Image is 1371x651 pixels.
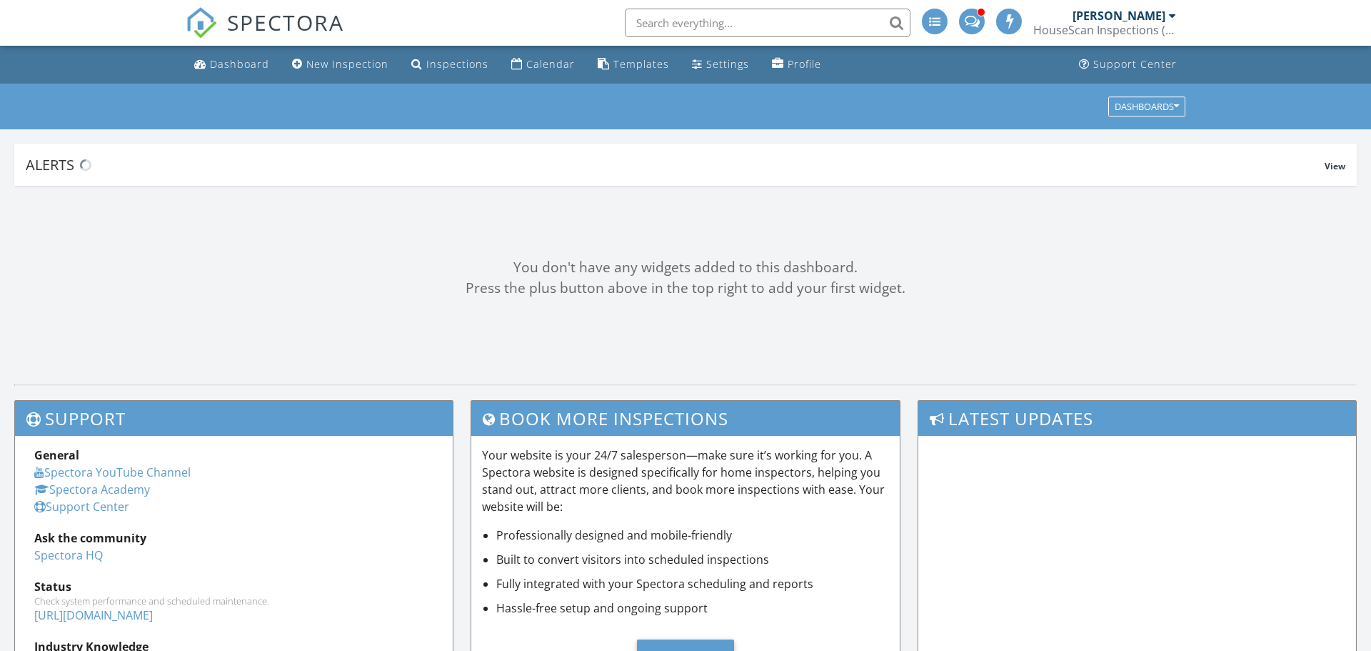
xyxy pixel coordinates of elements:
[306,57,388,71] div: New Inspection
[34,499,129,515] a: Support Center
[406,51,494,78] a: Inspections
[286,51,394,78] a: New Inspection
[1073,51,1182,78] a: Support Center
[496,551,890,568] li: Built to convert visitors into scheduled inspections
[189,51,275,78] a: Dashboard
[34,578,433,595] div: Status
[706,57,749,71] div: Settings
[471,401,900,436] h3: Book More Inspections
[227,7,344,37] span: SPECTORA
[34,547,103,563] a: Spectora HQ
[14,278,1357,299] div: Press the plus button above in the top right to add your first widget.
[766,51,827,78] a: Company Profile
[1093,57,1177,71] div: Support Center
[788,57,821,71] div: Profile
[1033,23,1176,37] div: HouseScan Inspections (HOME)
[592,51,675,78] a: Templates
[14,257,1357,278] div: You don't have any widgets added to this dashboard.
[34,482,150,497] a: Spectora Academy
[496,600,890,617] li: Hassle-free setup and ongoing support
[613,57,669,71] div: Templates
[34,464,191,480] a: Spectora YouTube Channel
[34,447,79,463] strong: General
[186,7,217,39] img: The Best Home Inspection Software - Spectora
[625,9,910,37] input: Search everything...
[1115,101,1179,111] div: Dashboards
[506,51,581,78] a: Calendar
[15,401,453,436] h3: Support
[210,57,269,71] div: Dashboard
[496,575,890,592] li: Fully integrated with your Spectora scheduling and reports
[1325,160,1345,172] span: View
[426,57,488,71] div: Inspections
[1108,96,1185,116] button: Dashboards
[34,607,153,623] a: [URL][DOMAIN_NAME]
[918,401,1356,436] h3: Latest Updates
[26,155,1325,174] div: Alerts
[186,19,344,49] a: SPECTORA
[526,57,575,71] div: Calendar
[482,447,890,515] p: Your website is your 24/7 salesperson—make sure it’s working for you. A Spectora website is desig...
[34,530,433,547] div: Ask the community
[686,51,755,78] a: Settings
[1073,9,1165,23] div: [PERSON_NAME]
[34,595,433,607] div: Check system performance and scheduled maintenance.
[496,527,890,544] li: Professionally designed and mobile-friendly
